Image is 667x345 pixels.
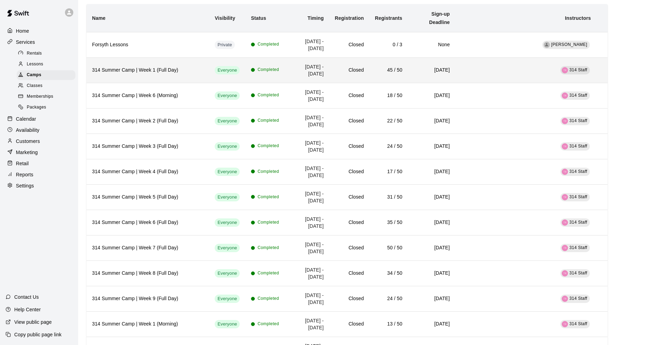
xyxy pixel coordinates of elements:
p: Reports [16,171,33,178]
h6: 314 Summer Camp | Week 8 (Full Day) [92,270,204,277]
span: Everyone [215,296,240,302]
h6: 18 / 50 [375,92,402,99]
div: Memberships [17,92,75,102]
div: Packages [17,103,75,112]
td: [DATE] - [DATE] [285,32,329,57]
h6: 314 Summer Camp | Week 3 (Full Day) [92,143,204,150]
h6: 34 / 50 [375,270,402,277]
p: Retail [16,160,29,167]
span: 314 Staff [569,220,587,225]
img: 314 Staff [562,245,568,251]
p: Availability [16,127,40,134]
div: This service is visible to all of your customers [215,193,240,201]
p: Calendar [16,115,36,122]
span: Completed [257,117,279,124]
h6: 31 / 50 [375,193,402,201]
h6: [DATE] [413,244,450,252]
a: Marketing [6,147,73,158]
span: Classes [27,82,42,89]
p: View public page [14,319,52,326]
span: 314 Staff [569,93,587,98]
h6: [DATE] [413,143,450,150]
div: Rentals [17,49,75,58]
a: Home [6,26,73,36]
h6: 24 / 50 [375,143,402,150]
span: Rentals [27,50,42,57]
a: Rentals [17,48,78,59]
div: Settings [6,180,73,191]
span: Completed [257,321,279,328]
h6: 314 Summer Camp | Week 1 (Full Day) [92,66,204,74]
h6: 314 Summer Camp | Week 5 (Full Day) [92,193,204,201]
span: Everyone [215,245,240,251]
h6: Closed [335,168,364,176]
h6: None [413,41,450,49]
b: Instructors [565,15,591,21]
img: 314 Staff [562,143,568,150]
span: 314 Staff [569,67,587,72]
div: This service is visible to all of your customers [215,66,240,74]
span: Everyone [215,67,240,74]
td: [DATE] - [DATE] [285,210,329,235]
img: 314 Staff [562,270,568,276]
h6: 314 Summer Camp | Week 9 (Full Day) [92,295,204,303]
td: [DATE] - [DATE] [285,185,329,210]
div: This service is visible to all of your customers [215,218,240,227]
span: Everyone [215,169,240,175]
b: Status [251,15,266,21]
span: Completed [257,219,279,226]
h6: [DATE] [413,168,450,176]
div: This service is visible to all of your customers [215,320,240,328]
td: [DATE] - [DATE] [285,159,329,184]
span: Everyone [215,270,240,277]
span: 314 Staff [569,169,587,174]
img: 314 Staff [562,296,568,302]
span: Everyone [215,118,240,125]
h6: [DATE] [413,219,450,226]
span: Lessons [27,61,43,68]
div: Lessons [17,59,75,69]
h6: Closed [335,117,364,125]
h6: [DATE] [413,92,450,99]
div: Classes [17,81,75,91]
div: This service is visible to all of your customers [215,244,240,252]
span: Camps [27,72,41,79]
a: Classes [17,81,78,91]
p: Help Center [14,306,41,313]
h6: Closed [335,66,364,74]
div: Camps [17,70,75,80]
p: Home [16,27,29,34]
div: Austin Hartnett [544,42,550,48]
td: [DATE] - [DATE] [285,57,329,83]
span: 314 Staff [569,194,587,199]
b: Name [92,15,106,21]
td: [DATE] - [DATE] [285,83,329,108]
span: Completed [257,244,279,251]
a: Retail [6,158,73,169]
span: 314 Staff [569,271,587,275]
span: Everyone [215,93,240,99]
h6: Closed [335,41,364,49]
p: Contact Us [14,294,39,300]
a: Memberships [17,91,78,102]
span: Everyone [215,143,240,150]
span: [PERSON_NAME] [551,42,587,47]
div: This service is visible to all of your customers [215,142,240,151]
h6: Closed [335,92,364,99]
span: Everyone [215,219,240,226]
div: 314 Staff [562,169,568,175]
a: Services [6,37,73,47]
h6: 314 Summer Camp | Week 6 (Full Day) [92,219,204,226]
div: This service is visible to all of your customers [215,117,240,125]
b: Timing [307,15,324,21]
span: Completed [257,66,279,73]
p: Customers [16,138,40,145]
a: Reports [6,169,73,180]
span: Completed [257,194,279,201]
div: Availability [6,125,73,135]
